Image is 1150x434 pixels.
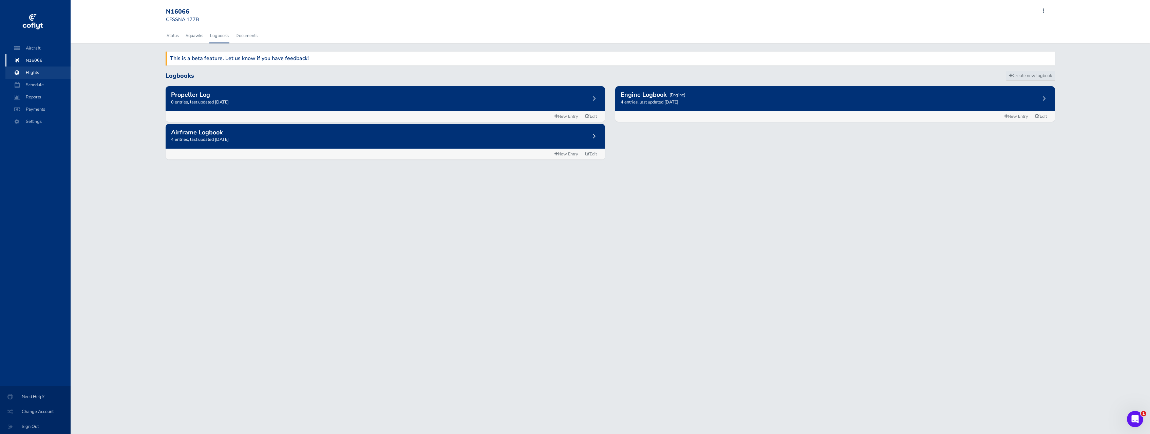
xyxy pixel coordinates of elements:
[583,150,600,159] a: Edit
[1127,411,1143,427] iframe: Intercom live chat
[621,99,1049,106] p: 4 entries, last updated [DATE]
[235,28,258,43] a: Documents
[209,28,229,43] a: Logbooks
[171,99,600,106] p: 0 entries, last updated [DATE]
[8,391,62,403] span: Need Help?
[12,54,64,67] span: N16066
[8,405,62,418] span: Change Account
[1035,113,1047,119] span: Edit
[171,136,600,143] p: 4 entries, last updated [DATE]
[12,115,64,128] span: Settings
[171,92,210,98] h2: Propeller Log
[552,112,581,121] a: New Entry
[1002,112,1031,121] a: New Entry
[621,92,667,98] h2: Engine Logbook
[585,113,597,119] span: Edit
[1033,112,1050,121] a: Edit
[21,12,44,32] img: coflyt logo
[12,91,64,103] span: Reports
[185,28,204,43] a: Squawks
[166,86,605,111] a: Propeller Log 0 entries, last updated [DATE]
[12,42,64,54] span: Aircraft
[166,71,194,81] p: Logbooks
[166,28,180,43] a: Status
[166,8,215,16] div: N16066
[583,112,600,121] a: Edit
[166,16,199,23] small: CESSNA 177B
[1009,73,1052,79] span: Create new logbook
[171,129,223,135] h2: Airframe Logbook
[170,54,1052,63] div: This is a beta feature. Let us know if you have feedback!
[554,151,578,157] span: New Entry
[615,86,1055,111] a: Engine Logbook (Engine) 4 entries, last updated [DATE]
[12,103,64,115] span: Payments
[667,92,688,98] span: (Engine)
[12,67,64,79] span: Flights
[552,150,581,159] a: New Entry
[554,113,578,119] span: New Entry
[8,420,62,433] span: Sign Out
[1006,71,1055,81] a: Create new logbook
[1141,411,1146,416] span: 1
[585,151,597,157] span: Edit
[166,124,605,149] a: Airframe Logbook 4 entries, last updated [DATE]
[12,79,64,91] span: Schedule
[1004,113,1028,119] span: New Entry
